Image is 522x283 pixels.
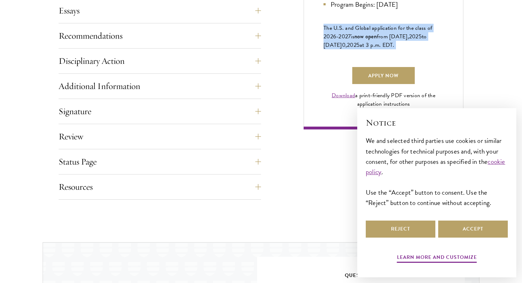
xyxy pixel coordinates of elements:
[409,32,419,41] span: 202
[59,52,261,70] button: Disciplinary Action
[360,41,395,49] span: at 3 p.m. EDT.
[336,32,348,41] span: -202
[346,41,347,49] span: ,
[366,221,435,238] button: Reject
[354,32,377,40] span: now open
[366,117,508,129] h2: Notice
[419,32,422,41] span: 5
[366,156,505,177] a: cookie policy
[397,253,477,264] button: Learn more and customize
[323,32,426,49] span: to [DATE]
[59,78,261,95] button: Additional Information
[438,221,508,238] button: Accept
[377,32,409,41] span: from [DATE],
[332,91,355,100] a: Download
[342,41,346,49] span: 0
[59,178,261,195] button: Resources
[323,91,444,108] div: a print-friendly PDF version of the application instructions
[59,153,261,170] button: Status Page
[323,24,432,41] span: The U.S. and Global application for the class of 202
[347,41,357,49] span: 202
[59,27,261,44] button: Recommendations
[351,32,354,41] span: is
[59,2,261,19] button: Essays
[352,67,415,84] a: Apply Now
[59,128,261,145] button: Review
[357,41,360,49] span: 5
[366,135,508,207] div: We and selected third parties use cookies or similar technologies for technical purposes and, wit...
[59,103,261,120] button: Signature
[333,32,336,41] span: 6
[348,32,351,41] span: 7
